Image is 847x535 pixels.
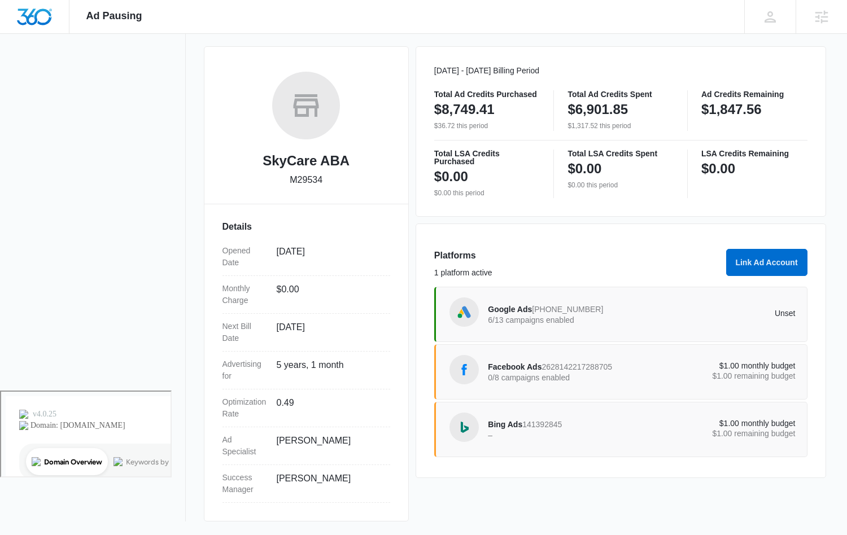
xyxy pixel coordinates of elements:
dd: [DATE] [277,321,381,344]
div: Keywords by Traffic [125,67,190,74]
div: Opened Date[DATE] [222,238,390,276]
h2: SkyCare ABA [263,151,350,171]
img: Google Ads [456,304,473,321]
img: Bing Ads [456,419,473,436]
p: $1.00 remaining budget [641,372,795,380]
span: Google Ads [488,305,532,314]
p: $0.00 [701,160,735,178]
p: 1 platform active [434,267,719,279]
p: $0.00 [434,168,468,186]
h3: Platforms [434,249,719,262]
p: $1,317.52 this period [567,121,674,131]
img: tab_keywords_by_traffic_grey.svg [112,65,121,74]
p: $36.72 this period [434,121,540,131]
img: website_grey.svg [18,29,27,38]
p: Total LSA Credits Spent [567,150,674,157]
dd: [PERSON_NAME] [277,434,381,458]
div: Optimization Rate0.49 [222,389,390,427]
a: Facebook AdsFacebook Ads26281422172887050/8 campaigns enabled$1.00 monthly budget$1.00 remaining ... [434,344,807,400]
a: Bing AdsBing Ads141392845–$1.00 monthly budget$1.00 remaining budget [434,402,807,457]
p: LSA Credits Remaining [701,150,807,157]
p: $1.00 monthly budget [641,419,795,427]
div: Ad Specialist[PERSON_NAME] [222,427,390,465]
span: 2628142217288705 [542,362,612,371]
p: $8,749.41 [434,100,495,119]
dd: $0.00 [277,283,381,306]
dd: [PERSON_NAME] [277,472,381,495]
p: – [488,431,641,439]
p: Total Ad Credits Spent [567,90,674,98]
dt: Advertising for [222,358,268,382]
dt: Success Manager [222,472,268,495]
div: Domain Overview [43,67,101,74]
p: $1,847.56 [701,100,762,119]
p: $0.00 this period [434,188,540,198]
p: [DATE] - [DATE] Billing Period [434,65,807,77]
dt: Ad Specialist [222,434,268,458]
dt: Monthly Charge [222,283,268,306]
p: Unset [641,309,795,317]
dd: [DATE] [277,245,381,269]
p: 0/8 campaigns enabled [488,374,641,381]
dt: Opened Date [222,245,268,269]
img: tab_domain_overview_orange.svg [30,65,40,74]
img: logo_orange.svg [18,18,27,27]
div: Advertising for5 years, 1 month [222,352,390,389]
p: $1.00 monthly budget [641,362,795,370]
p: $0.00 this period [567,180,674,190]
span: Ad Pausing [86,10,142,22]
p: 6/13 campaigns enabled [488,316,641,324]
span: 141392845 [522,420,562,429]
span: Bing Ads [488,420,522,429]
p: Ad Credits Remaining [701,90,807,98]
span: Facebook Ads [488,362,542,371]
p: Total Ad Credits Purchased [434,90,540,98]
div: v 4.0.25 [32,18,55,27]
div: Next Bill Date[DATE] [222,314,390,352]
span: [PHONE_NUMBER] [532,305,603,314]
p: $6,901.85 [567,100,628,119]
dt: Next Bill Date [222,321,268,344]
div: Monthly Charge$0.00 [222,276,390,314]
dt: Optimization Rate [222,396,268,420]
button: Link Ad Account [726,249,807,276]
h3: Details [222,220,390,234]
a: Google AdsGoogle Ads[PHONE_NUMBER]6/13 campaigns enabledUnset [434,287,807,342]
dd: 0.49 [277,396,381,420]
p: $1.00 remaining budget [641,429,795,437]
div: Success Manager[PERSON_NAME] [222,465,390,503]
img: Facebook Ads [456,361,473,378]
dd: 5 years, 1 month [277,358,381,382]
p: Total LSA Credits Purchased [434,150,540,165]
p: $0.00 [567,160,601,178]
p: M29534 [290,173,322,187]
div: Domain: [DOMAIN_NAME] [29,29,124,38]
